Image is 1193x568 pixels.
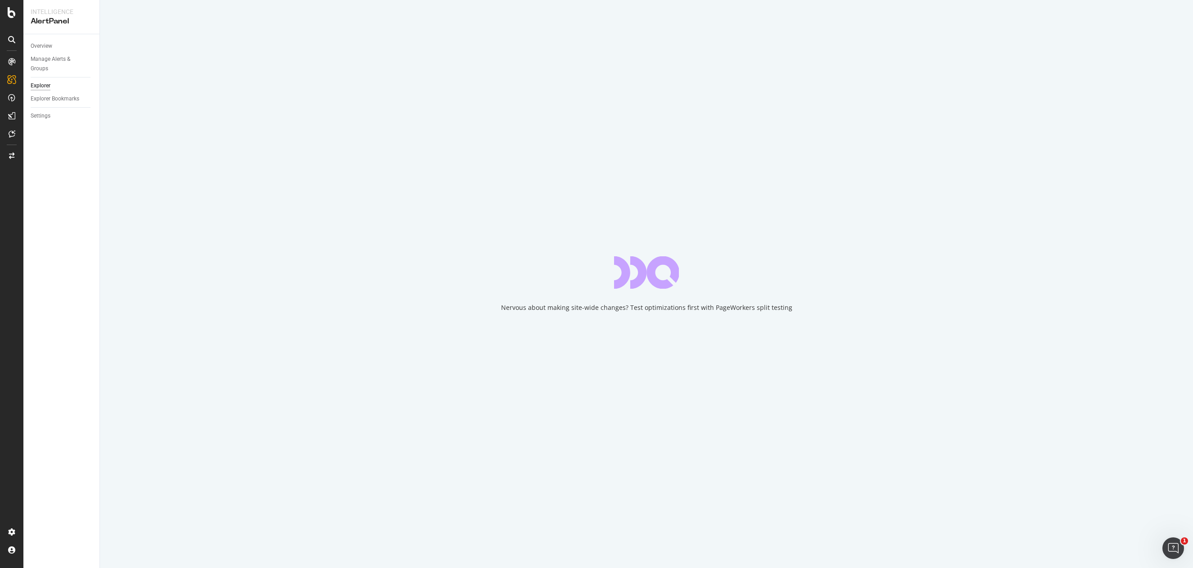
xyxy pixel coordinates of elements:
div: Settings [31,111,50,121]
div: Explorer Bookmarks [31,94,79,104]
a: Settings [31,111,93,121]
div: Manage Alerts & Groups [31,55,85,73]
div: Explorer [31,81,50,91]
div: animation [614,256,679,289]
div: Overview [31,41,52,51]
div: Intelligence [31,7,92,16]
a: Manage Alerts & Groups [31,55,93,73]
div: AlertPanel [31,16,92,27]
iframe: Intercom live chat [1162,537,1184,559]
a: Explorer [31,81,93,91]
a: Overview [31,41,93,51]
span: 1 [1181,537,1188,545]
div: Nervous about making site-wide changes? Test optimizations first with PageWorkers split testing [501,303,792,312]
a: Explorer Bookmarks [31,94,93,104]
